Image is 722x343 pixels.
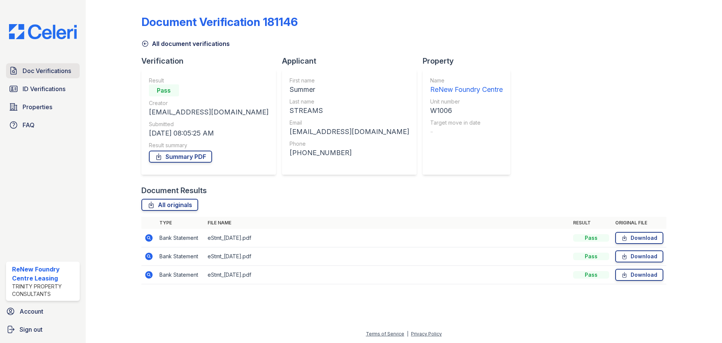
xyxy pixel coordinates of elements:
span: Sign out [20,325,42,334]
a: Privacy Policy [411,331,442,337]
a: ID Verifications [6,81,80,96]
div: [EMAIL_ADDRESS][DOMAIN_NAME] [149,107,268,117]
a: Summary PDF [149,151,212,163]
div: STREAMS [290,105,409,116]
td: Bank Statement [156,266,205,284]
span: FAQ [23,120,35,130]
th: Original file [612,217,666,229]
a: Terms of Service [366,331,404,337]
th: Result [570,217,612,229]
span: Account [20,307,43,316]
a: Name ReNew Foundry Centre [430,77,503,95]
a: Download [615,250,663,262]
span: ID Verifications [23,84,65,93]
td: eStmt_[DATE].pdf [205,229,570,247]
td: Bank Statement [156,247,205,266]
span: Properties [23,102,52,111]
div: [PHONE_NUMBER] [290,148,409,158]
th: Type [156,217,205,229]
td: Bank Statement [156,229,205,247]
div: Document Results [141,185,207,196]
div: Applicant [282,56,423,66]
div: Verification [141,56,282,66]
div: Unit number [430,98,503,105]
a: All document verifications [141,39,230,48]
td: eStmt_[DATE].pdf [205,266,570,284]
div: [DATE] 08:05:25 AM [149,128,268,139]
a: Download [615,232,663,244]
div: Name [430,77,503,84]
div: Pass [573,271,609,279]
th: File name [205,217,570,229]
div: | [407,331,408,337]
div: Last name [290,98,409,105]
div: Pass [573,234,609,242]
a: Download [615,269,663,281]
a: Sign out [3,322,83,337]
div: Property [423,56,516,66]
a: Account [3,304,83,319]
img: CE_Logo_Blue-a8612792a0a2168367f1c8372b55b34899dd931a85d93a1a3d3e32e68fde9ad4.png [3,24,83,39]
div: Pass [149,84,179,96]
div: Pass [573,253,609,260]
div: [EMAIL_ADDRESS][DOMAIN_NAME] [290,127,409,137]
div: First name [290,77,409,84]
div: Result summary [149,142,268,149]
div: ReNew Foundry Centre Leasing [12,265,77,283]
div: Creator [149,99,268,107]
div: Phone [290,140,409,148]
td: eStmt_[DATE].pdf [205,247,570,266]
div: W1006 [430,105,503,116]
div: - [430,127,503,137]
a: All originals [141,199,198,211]
div: Target move in date [430,119,503,127]
div: Trinity Property Consultants [12,283,77,298]
a: FAQ [6,117,80,133]
a: Doc Verifications [6,63,80,78]
div: Summer [290,84,409,95]
span: Doc Verifications [23,66,71,75]
div: Result [149,77,268,84]
div: Submitted [149,120,268,128]
a: Properties [6,99,80,114]
div: Email [290,119,409,127]
div: ReNew Foundry Centre [430,84,503,95]
div: Document Verification 181146 [141,15,298,29]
